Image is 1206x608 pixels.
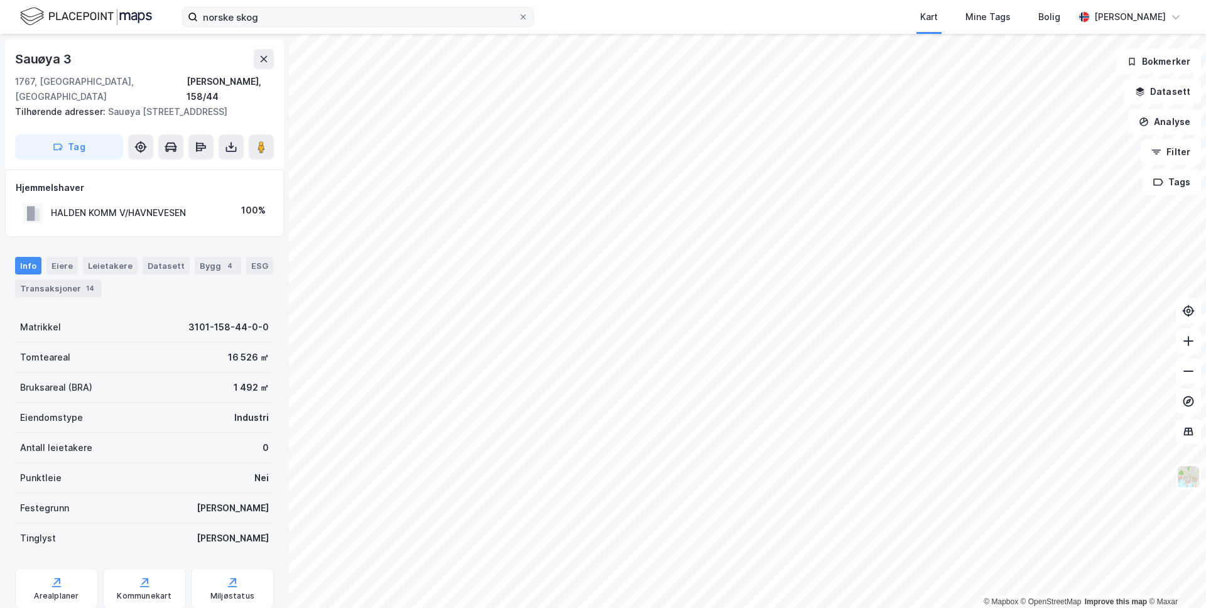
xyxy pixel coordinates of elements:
[1143,170,1201,195] button: Tags
[15,134,123,160] button: Tag
[984,597,1018,606] a: Mapbox
[16,180,273,195] div: Hjemmelshaver
[20,531,56,546] div: Tinglyst
[20,320,61,335] div: Matrikkel
[1143,548,1206,608] div: Kontrollprogram for chat
[1141,139,1201,165] button: Filter
[20,350,70,365] div: Tomteareal
[224,259,236,272] div: 4
[188,320,269,335] div: 3101-158-44-0-0
[1143,548,1206,608] iframe: Chat Widget
[1124,79,1201,104] button: Datasett
[197,531,269,546] div: [PERSON_NAME]
[83,257,138,274] div: Leietakere
[117,591,171,601] div: Kommunekart
[246,257,273,274] div: ESG
[20,380,92,395] div: Bruksareal (BRA)
[1038,9,1060,24] div: Bolig
[15,104,264,119] div: Sauøya [STREET_ADDRESS]
[1085,597,1147,606] a: Improve this map
[920,9,938,24] div: Kart
[51,205,186,220] div: HALDEN KOMM V/HAVNEVESEN
[15,49,73,69] div: Sauøya 3
[46,257,78,274] div: Eiere
[195,257,241,274] div: Bygg
[20,470,62,486] div: Punktleie
[143,257,190,274] div: Datasett
[1021,597,1082,606] a: OpenStreetMap
[210,591,254,601] div: Miljøstatus
[263,440,269,455] div: 0
[234,380,269,395] div: 1 492 ㎡
[15,74,187,104] div: 1767, [GEOGRAPHIC_DATA], [GEOGRAPHIC_DATA]
[965,9,1011,24] div: Mine Tags
[234,410,269,425] div: Industri
[198,8,518,26] input: Søk på adresse, matrikkel, gårdeiere, leietakere eller personer
[228,350,269,365] div: 16 526 ㎡
[20,440,92,455] div: Antall leietakere
[1094,9,1166,24] div: [PERSON_NAME]
[241,203,266,218] div: 100%
[197,501,269,516] div: [PERSON_NAME]
[15,280,102,297] div: Transaksjoner
[20,6,152,28] img: logo.f888ab2527a4732fd821a326f86c7f29.svg
[254,470,269,486] div: Nei
[15,257,41,274] div: Info
[20,501,69,516] div: Festegrunn
[15,106,108,117] span: Tilhørende adresser:
[20,410,83,425] div: Eiendomstype
[34,591,79,601] div: Arealplaner
[1116,49,1201,74] button: Bokmerker
[1128,109,1201,134] button: Analyse
[1176,465,1200,489] img: Z
[187,74,274,104] div: [PERSON_NAME], 158/44
[84,282,97,295] div: 14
